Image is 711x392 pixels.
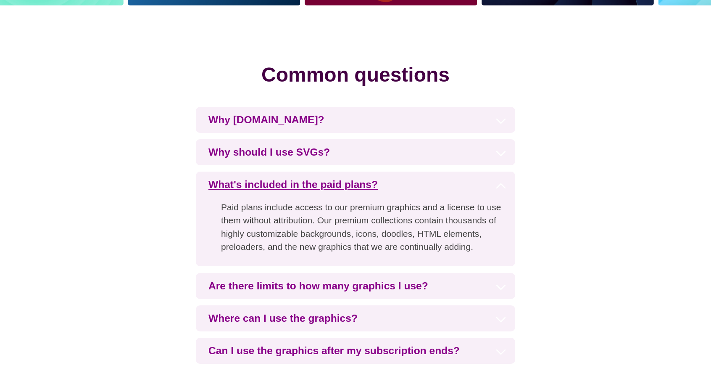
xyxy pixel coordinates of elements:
h3: Why should I use SVGs? [196,139,515,165]
p: Paid plans include access to our premium graphics and a license to use them without attribution. ... [196,198,515,266]
h3: Why [DOMAIN_NAME]? [196,107,515,133]
h3: Are there limits to how many graphics I use? [196,273,515,299]
h2: Common questions [25,60,686,90]
h3: Can I use the graphics after my subscription ends? [196,338,515,364]
h3: Where can I use the graphics? [196,305,515,331]
h3: What's included in the paid plans? [196,172,515,198]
